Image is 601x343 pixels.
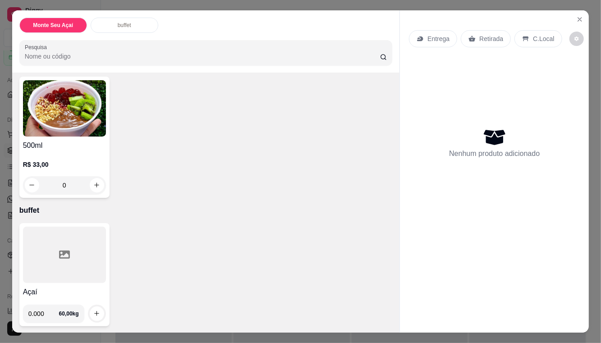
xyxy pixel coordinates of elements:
[427,34,450,43] p: Entrega
[25,52,380,61] input: Pesquisa
[28,305,59,323] input: 0.00
[23,140,106,151] h4: 500ml
[533,34,554,43] p: C.Local
[25,43,50,51] label: Pesquisa
[23,80,106,137] img: product-image
[118,22,131,29] p: buffet
[23,160,106,169] p: R$ 33,00
[449,148,540,159] p: Nenhum produto adicionado
[19,205,393,216] p: buffet
[33,22,73,29] p: Monte Seu Açaí
[569,32,584,46] button: decrease-product-quantity
[90,306,104,321] button: increase-product-quantity
[573,12,587,27] button: Close
[23,287,106,297] h4: Açaí
[479,34,503,43] p: Retirada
